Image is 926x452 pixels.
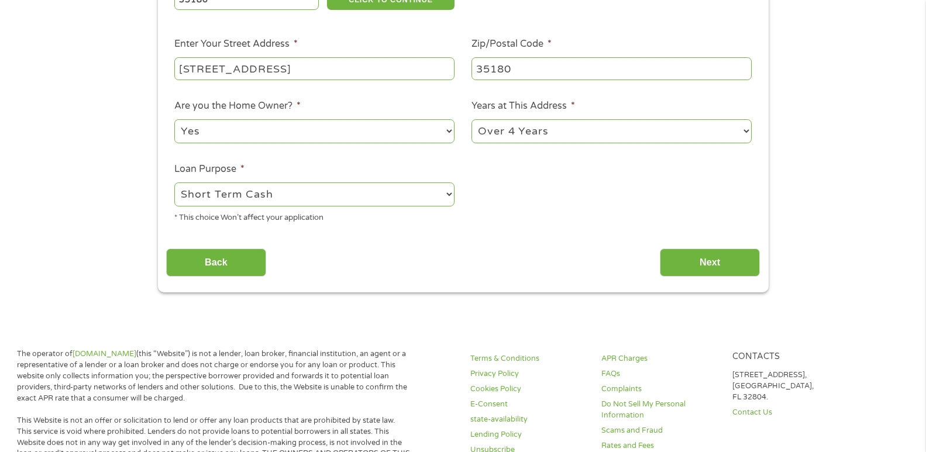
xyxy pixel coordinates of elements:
label: Loan Purpose [174,163,245,175]
a: Do Not Sell My Personal Information [601,399,718,421]
a: Contact Us [732,407,849,418]
a: Rates and Fees [601,440,718,451]
input: Back [166,249,266,277]
a: Terms & Conditions [470,353,587,364]
a: Cookies Policy [470,384,587,395]
h4: Contacts [732,351,849,363]
a: Complaints [601,384,718,395]
a: [DOMAIN_NAME] [73,349,136,358]
input: 1 Main Street [174,57,455,80]
a: FAQs [601,368,718,379]
a: APR Charges [601,353,718,364]
label: Years at This Address [471,100,575,112]
a: Lending Policy [470,429,587,440]
p: The operator of (this “Website”) is not a lender, loan broker, financial institution, an agent or... [17,349,411,403]
a: Privacy Policy [470,368,587,379]
input: Next [660,249,760,277]
label: Enter Your Street Address [174,38,298,50]
div: * This choice Won’t affect your application [174,208,455,224]
a: E-Consent [470,399,587,410]
a: Scams and Fraud [601,425,718,436]
label: Zip/Postal Code [471,38,552,50]
a: state-availability [470,414,587,425]
label: Are you the Home Owner? [174,100,301,112]
p: [STREET_ADDRESS], [GEOGRAPHIC_DATA], FL 32804. [732,370,849,403]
